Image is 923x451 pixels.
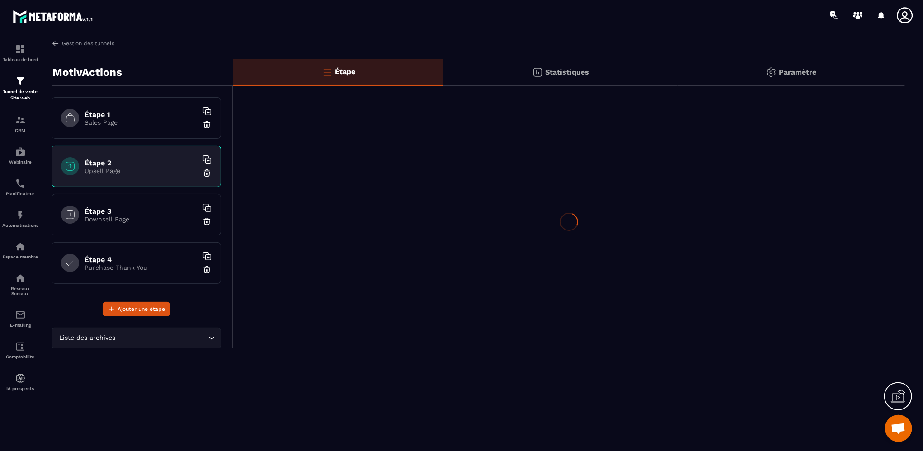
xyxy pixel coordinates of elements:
[2,223,38,228] p: Automatisations
[545,68,589,76] p: Statistiques
[2,140,38,171] a: automationsautomationsWebinaire
[2,203,38,235] a: automationsautomationsAutomatisations
[103,302,170,316] button: Ajouter une étape
[15,178,26,189] img: scheduler
[57,333,118,343] span: Liste des archives
[2,108,38,140] a: formationformationCRM
[885,415,912,442] div: Ouvrir le chat
[15,373,26,384] img: automations
[2,334,38,366] a: accountantaccountantComptabilité
[15,146,26,157] img: automations
[202,120,212,129] img: trash
[202,169,212,178] img: trash
[85,119,198,126] p: Sales Page
[52,39,114,47] a: Gestion des tunnels
[2,128,38,133] p: CRM
[85,110,198,119] h6: Étape 1
[2,69,38,108] a: formationformationTunnel de vente Site web
[2,254,38,259] p: Espace membre
[15,44,26,55] img: formation
[85,264,198,271] p: Purchase Thank You
[85,207,198,216] h6: Étape 3
[15,75,26,86] img: formation
[2,37,38,69] a: formationformationTableau de bord
[15,210,26,221] img: automations
[2,323,38,328] p: E-mailing
[52,328,221,348] div: Search for option
[2,89,38,101] p: Tunnel de vente Site web
[15,273,26,284] img: social-network
[85,167,198,174] p: Upsell Page
[85,255,198,264] h6: Étape 4
[2,191,38,196] p: Planificateur
[779,68,816,76] p: Paramètre
[2,171,38,203] a: schedulerschedulerPlanificateur
[532,67,543,78] img: stats.20deebd0.svg
[15,310,26,320] img: email
[2,303,38,334] a: emailemailE-mailing
[15,341,26,352] img: accountant
[202,217,212,226] img: trash
[13,8,94,24] img: logo
[52,39,60,47] img: arrow
[2,57,38,62] p: Tableau de bord
[52,63,122,81] p: MotivActions
[2,160,38,164] p: Webinaire
[2,386,38,391] p: IA prospects
[322,66,333,77] img: bars-o.4a397970.svg
[15,241,26,252] img: automations
[202,265,212,274] img: trash
[85,159,198,167] h6: Étape 2
[15,115,26,126] img: formation
[2,354,38,359] p: Comptabilité
[118,333,206,343] input: Search for option
[2,235,38,266] a: automationsautomationsEspace membre
[118,305,165,314] span: Ajouter une étape
[766,67,777,78] img: setting-gr.5f69749f.svg
[335,67,355,76] p: Étape
[2,286,38,296] p: Réseaux Sociaux
[85,216,198,223] p: Downsell Page
[2,266,38,303] a: social-networksocial-networkRéseaux Sociaux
